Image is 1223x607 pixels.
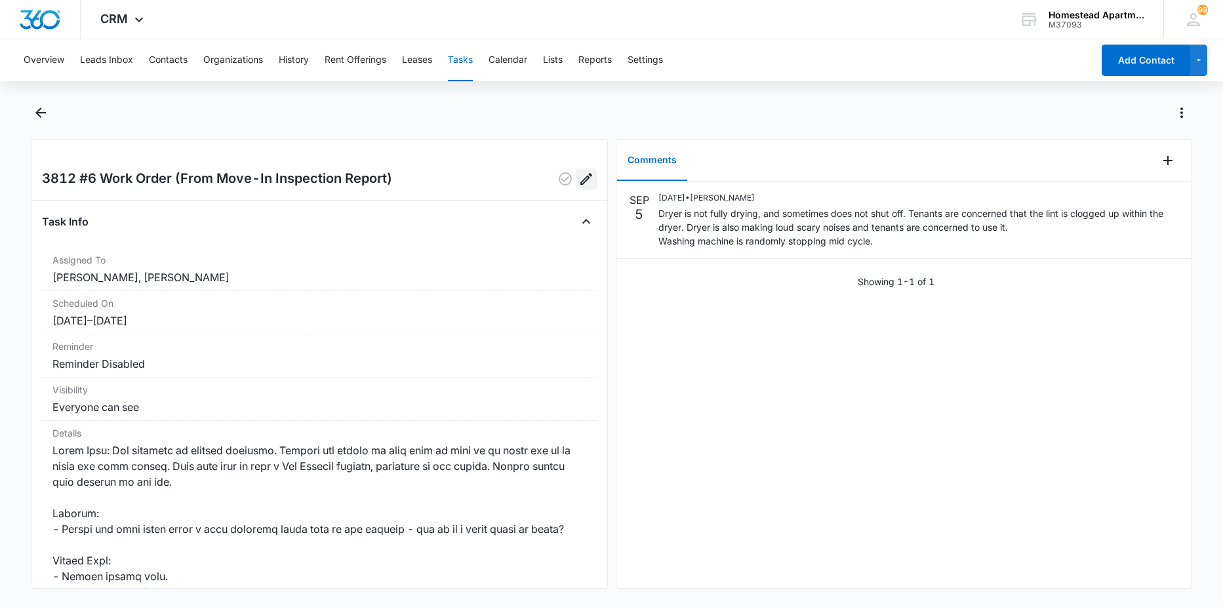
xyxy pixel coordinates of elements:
[1157,150,1178,171] button: Add Comment
[402,39,432,81] button: Leases
[658,192,1179,204] p: [DATE] • [PERSON_NAME]
[203,39,263,81] button: Organizations
[617,140,687,181] button: Comments
[149,39,188,81] button: Contacts
[80,39,133,81] button: Leads Inbox
[52,340,586,353] dt: Reminder
[52,313,586,328] dd: [DATE] – [DATE]
[576,168,597,189] button: Edit
[52,426,586,440] dt: Details
[42,291,597,334] div: Scheduled On[DATE]–[DATE]
[279,39,309,81] button: History
[628,39,663,81] button: Settings
[1197,5,1208,15] div: notifications count
[31,102,51,123] button: Back
[489,39,527,81] button: Calendar
[52,399,586,415] dd: Everyone can see
[24,39,64,81] button: Overview
[1049,20,1144,29] div: account id
[42,248,597,291] div: Assigned To[PERSON_NAME], [PERSON_NAME]
[52,253,586,267] dt: Assigned To
[578,39,612,81] button: Reports
[658,206,1179,248] p: Dryer is not fully drying, and sometimes does not shut off. Tenants are concerned that the lint i...
[52,269,586,285] dd: [PERSON_NAME], [PERSON_NAME]
[325,39,386,81] button: Rent Offerings
[1197,5,1208,15] span: 99
[630,192,649,208] p: SEP
[42,168,392,189] h2: 3812 #6 Work Order (From Move-In Inspection Report)
[52,296,586,310] dt: Scheduled On
[1102,45,1190,76] button: Add Contact
[42,214,89,229] h4: Task Info
[52,383,586,397] dt: Visibility
[448,39,473,81] button: Tasks
[543,39,563,81] button: Lists
[576,211,597,232] button: Close
[858,275,934,288] p: Showing 1-1 of 1
[635,208,643,221] p: 5
[42,334,597,378] div: ReminderReminder Disabled
[100,12,128,26] span: CRM
[1171,102,1192,123] button: Actions
[1049,10,1144,20] div: account name
[42,378,597,421] div: VisibilityEveryone can see
[52,356,586,372] dd: Reminder Disabled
